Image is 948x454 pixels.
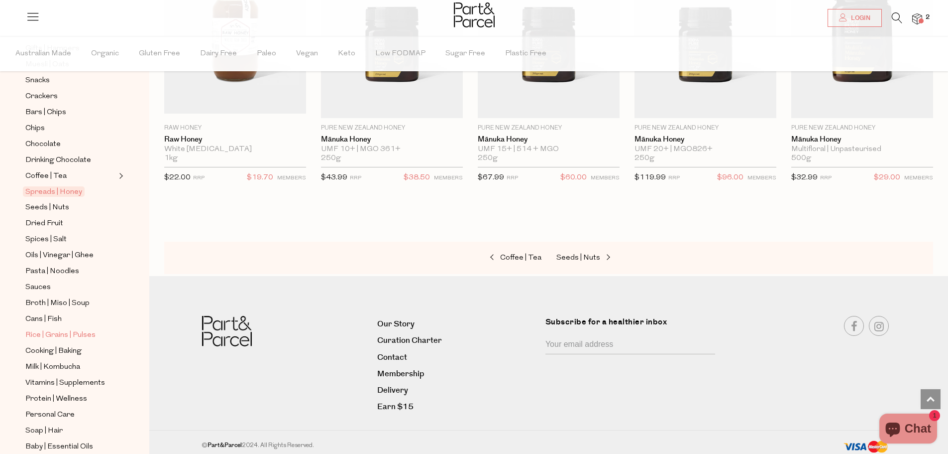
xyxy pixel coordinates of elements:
[904,175,933,181] small: MEMBERS
[321,154,341,163] span: 250g
[25,329,116,341] a: Rice | Grains | Pulses
[25,361,116,373] a: Milk | Kombucha
[23,186,85,197] span: Spreads | Honey
[25,74,116,87] a: Snacks
[634,174,666,181] span: $119.99
[791,145,933,154] div: Multifloral | Unpasteurised
[25,266,79,278] span: Pasta | Noodles
[257,36,276,71] span: Paleo
[202,316,252,346] img: Part&Parcel
[375,36,425,71] span: Low FODMAP
[591,175,620,181] small: MEMBERS
[25,233,116,246] a: Spices | Salt
[25,361,80,373] span: Milk | Kombucha
[164,174,191,181] span: $22.00
[321,124,463,133] p: Pure New Zealand Honey
[634,124,776,133] p: Pure New Zealand Honey
[828,9,882,27] a: Login
[25,297,116,309] a: Broth | Miso | Soup
[25,218,63,230] span: Dried Fruit
[25,170,67,182] span: Coffee | Tea
[634,154,654,163] span: 250g
[25,265,116,278] a: Pasta | Noodles
[505,36,546,71] span: Plastic Free
[404,171,430,184] span: $38.50
[116,170,123,182] button: Expand/Collapse Coffee | Tea
[25,138,116,151] a: Chocolate
[791,174,818,181] span: $32.99
[25,377,116,389] a: Vitamins | Supplements
[820,175,832,181] small: RRP
[25,91,58,103] span: Crackers
[377,317,538,331] a: Our Story
[791,135,933,144] a: Mānuka Honey
[876,414,940,446] inbox-online-store-chat: Shopify online store chat
[25,425,116,437] a: Soap | Hair
[25,393,87,405] span: Protein | Wellness
[25,298,90,309] span: Broth | Miso | Soup
[478,124,620,133] p: Pure New Zealand Honey
[445,36,485,71] span: Sugar Free
[321,174,347,181] span: $43.99
[200,36,237,71] span: Dairy Free
[25,154,116,166] a: Drinking Chocolate
[377,400,538,414] a: Earn $15
[25,186,116,198] a: Spreads | Honey
[923,13,932,22] span: 2
[25,170,116,182] a: Coffee | Tea
[25,201,116,214] a: Seeds | Nuts
[25,249,116,262] a: Oils | Vinegar | Ghee
[193,175,205,181] small: RRP
[556,252,656,265] a: Seeds | Nuts
[208,441,242,450] b: Part&Parcel
[164,145,306,154] div: White [MEDICAL_DATA]
[874,171,900,184] span: $29.00
[791,124,933,133] p: Pure New Zealand Honey
[560,171,587,184] span: $60.00
[545,335,715,354] input: Your email address
[377,384,538,397] a: Delivery
[25,409,75,421] span: Personal Care
[912,13,922,24] a: 2
[25,409,116,421] a: Personal Care
[25,377,105,389] span: Vitamins | Supplements
[25,441,116,453] a: Baby | Essential Oils
[25,202,69,214] span: Seeds | Nuts
[25,313,116,325] a: Cans | Fish
[25,281,116,294] a: Sauces
[350,175,361,181] small: RRP
[25,107,66,119] span: Bars | Chips
[25,154,91,166] span: Drinking Chocolate
[25,234,67,246] span: Spices | Salt
[25,217,116,230] a: Dried Fruit
[164,124,306,133] p: Raw Honey
[25,90,116,103] a: Crackers
[377,351,538,364] a: Contact
[478,135,620,144] a: Mānuka Honey
[434,175,463,181] small: MEMBERS
[164,135,306,144] a: Raw Honey
[478,174,504,181] span: $67.99
[25,139,61,151] span: Chocolate
[454,2,495,27] img: Part&Parcel
[25,313,62,325] span: Cans | Fish
[25,122,116,135] a: Chips
[442,252,541,265] a: Coffee | Tea
[321,135,463,144] a: Mānuka Honey
[15,36,71,71] span: Australian Made
[25,393,116,405] a: Protein | Wellness
[164,154,178,163] span: 1kg
[478,145,620,154] div: UMF 15+ | 514 + MGO
[25,75,50,87] span: Snacks
[377,334,538,347] a: Curation Charter
[478,154,498,163] span: 250g
[25,250,94,262] span: Oils | Vinegar | Ghee
[500,254,541,262] span: Coffee | Tea
[25,425,63,437] span: Soap | Hair
[247,171,273,184] span: $19.70
[338,36,355,71] span: Keto
[25,345,116,357] a: Cooking | Baking
[296,36,318,71] span: Vegan
[25,282,51,294] span: Sauces
[843,441,888,454] img: payment-methods.png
